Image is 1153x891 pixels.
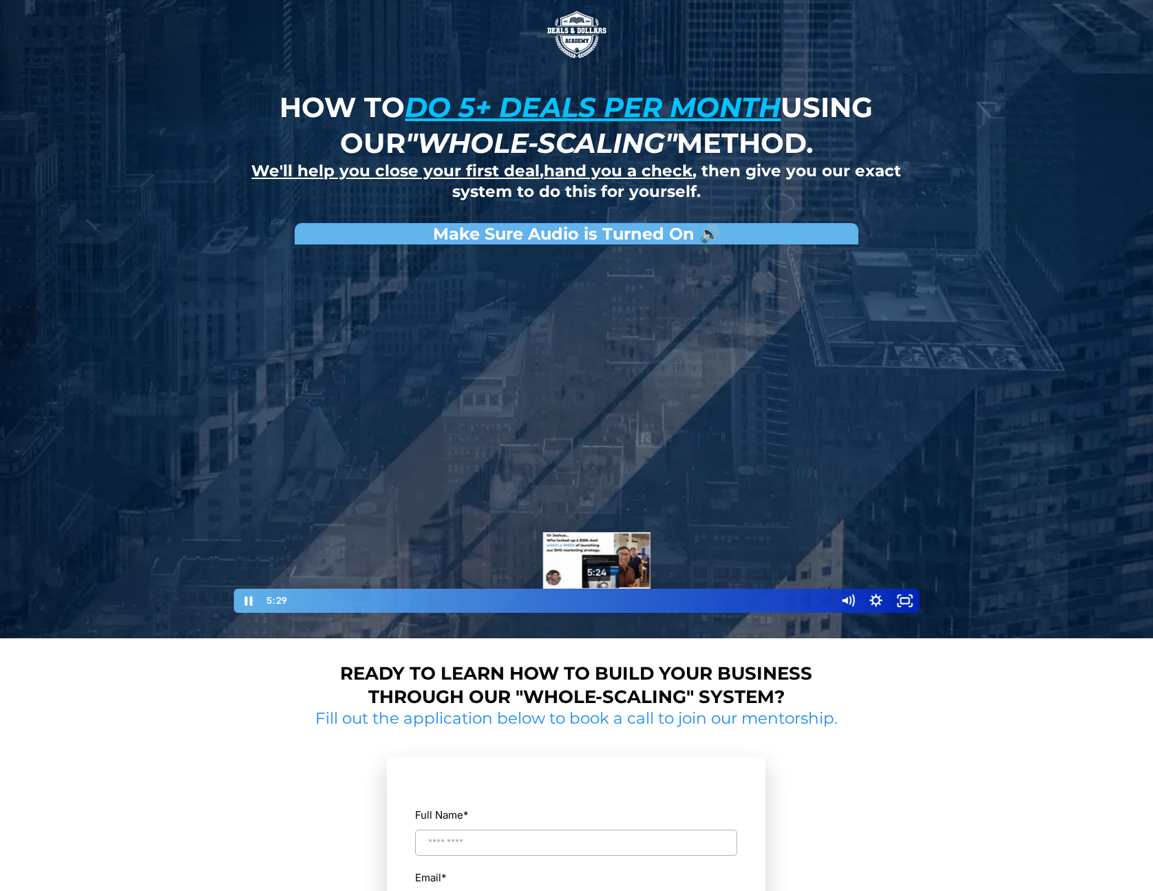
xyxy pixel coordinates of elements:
[415,868,447,887] label: Email
[405,126,677,160] em: "whole-scaling"
[310,709,843,729] h2: Fill out the application below to book a call to join our mentorship.
[251,161,540,180] u: We'll help you close your first deal
[251,161,901,201] strong: , , then give you our exact system to do this for yourself.
[405,90,781,124] u: do 5+ deals per month
[433,224,720,244] strong: Make Sure Audio is Turned On 🔊
[544,161,692,180] u: hand you a check
[279,90,873,160] strong: How to using our method.
[340,662,812,708] strong: Ready to learn how to build your business through our "whole-scaling" system?
[415,806,737,824] label: Full Name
